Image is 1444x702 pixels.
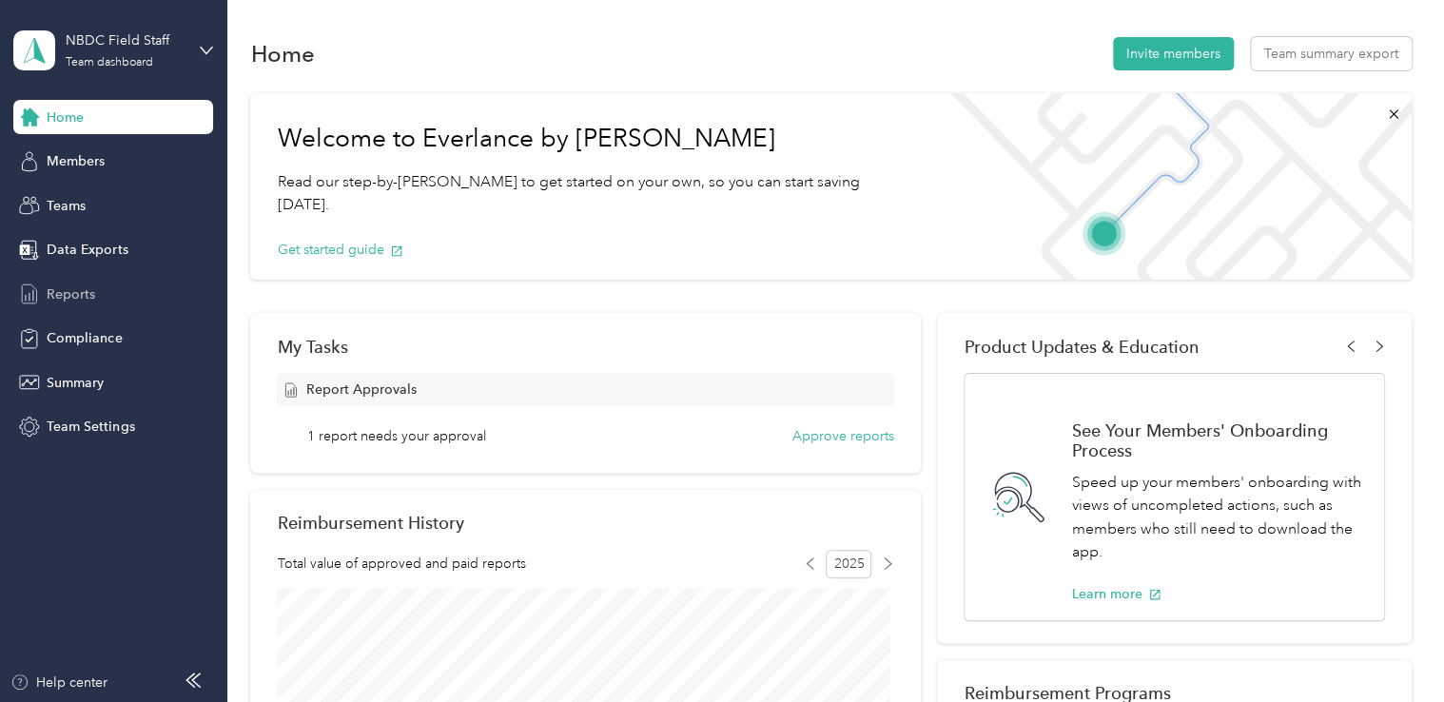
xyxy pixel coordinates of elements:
[47,107,84,127] span: Home
[1071,584,1161,604] button: Learn more
[10,673,107,692] button: Help center
[1071,420,1363,460] h1: See Your Members' Onboarding Process
[250,44,314,64] h1: Home
[277,554,525,574] span: Total value of approved and paid reports
[307,426,486,446] span: 1 report needs your approval
[47,328,122,348] span: Compliance
[277,337,893,357] div: My Tasks
[964,337,1199,357] span: Product Updates & Education
[277,124,904,154] h1: Welcome to Everlance by [PERSON_NAME]
[1251,37,1412,70] button: Team summary export
[47,284,95,304] span: Reports
[277,240,403,260] button: Get started guide
[47,151,105,171] span: Members
[1337,595,1444,702] iframe: Everlance-gr Chat Button Frame
[66,30,185,50] div: NBDC Field Staff
[277,513,463,533] h2: Reimbursement History
[931,93,1412,280] img: Welcome to everlance
[47,373,104,393] span: Summary
[305,380,416,400] span: Report Approvals
[826,550,871,578] span: 2025
[47,240,127,260] span: Data Exports
[277,170,904,217] p: Read our step-by-[PERSON_NAME] to get started on your own, so you can start saving [DATE].
[47,196,86,216] span: Teams
[66,57,153,68] div: Team dashboard
[1071,471,1363,564] p: Speed up your members' onboarding with views of uncompleted actions, such as members who still ne...
[47,417,134,437] span: Team Settings
[792,426,894,446] button: Approve reports
[1113,37,1234,70] button: Invite members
